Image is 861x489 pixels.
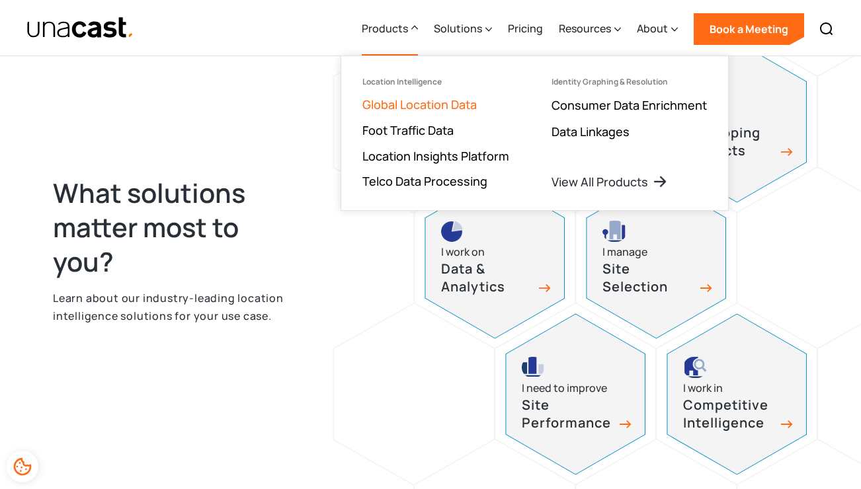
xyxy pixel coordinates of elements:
a: Location Insights Platform [362,148,509,164]
div: I work in [683,379,723,397]
div: Products [362,20,408,36]
p: Learn about our industry-leading location intelligence solutions for your use case. [53,289,302,324]
img: Search icon [819,21,835,37]
a: competitive intelligence iconI work inCompetitive Intelligence [667,314,807,475]
h2: What solutions matter most to you? [53,176,302,279]
img: pie chart icon [441,221,462,242]
a: site selection icon I manageSite Selection [586,178,726,339]
a: site performance iconI need to improveSite Performance [505,314,645,475]
a: pie chart iconI work onData & Analytics [425,178,565,339]
div: Solutions [434,2,492,56]
a: home [26,17,134,40]
div: Solutions [434,20,482,36]
div: I work on [441,243,485,261]
div: Location Intelligence [362,77,442,87]
img: site selection icon [602,221,627,242]
img: competitive intelligence icon [683,357,708,378]
img: Unacast text logo [26,17,134,40]
a: developing products iconI work onDeveloping Products [667,42,807,203]
div: I manage [602,243,647,261]
a: Telco Data Processing [362,173,487,189]
div: About [637,20,668,36]
a: View All Products [552,174,668,190]
div: About [637,2,678,56]
a: Book a Meeting [694,13,804,45]
div: Resources [559,20,611,36]
div: Resources [559,2,621,56]
h3: Developing Products [683,124,776,159]
h3: Site Selection [602,260,695,295]
img: site performance icon [522,357,544,378]
div: Identity Graphing & Resolution [552,77,668,87]
h3: Data & Analytics [441,260,534,295]
a: Global Location Data [362,96,477,112]
a: Foot Traffic Data [362,122,454,138]
h3: Competitive Intelligence [683,396,776,432]
a: Pricing [508,2,543,56]
div: Cookie Preferences [7,451,38,482]
h3: Site Performance [522,396,614,432]
nav: Products [341,56,729,211]
a: Data Linkages [552,124,630,139]
div: I need to improve [522,379,607,397]
div: Products [362,2,418,56]
a: Consumer Data Enrichment [552,97,707,113]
